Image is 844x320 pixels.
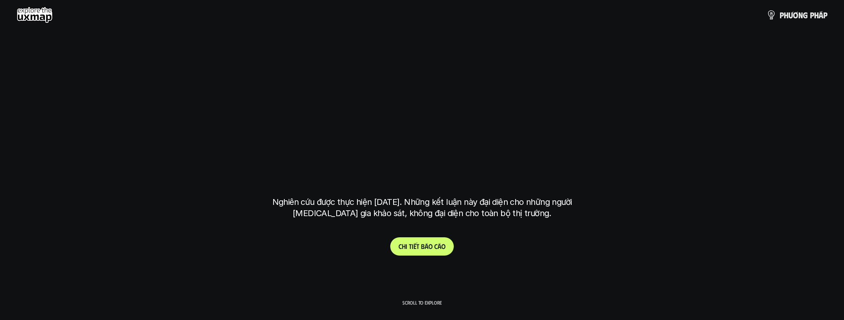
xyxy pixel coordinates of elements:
[425,242,428,250] span: á
[798,10,803,20] span: n
[784,10,788,20] span: h
[803,10,808,20] span: g
[421,242,425,250] span: b
[788,10,793,20] span: ư
[409,242,412,250] span: t
[416,242,419,250] span: t
[390,237,454,256] a: Chitiếtbáocáo
[399,242,402,250] span: C
[406,242,407,250] span: i
[402,242,406,250] span: h
[267,197,578,219] p: Nghiên cứu được thực hiện [DATE]. Những kết luận này đại diện cho những người [MEDICAL_DATA] gia ...
[438,242,441,250] span: á
[780,10,784,20] span: p
[810,10,814,20] span: p
[402,300,442,305] p: Scroll to explore
[413,242,416,250] span: ế
[394,65,457,75] h6: Kết quả nghiên cứu
[271,83,574,118] h1: phạm vi công việc của
[793,10,798,20] span: ơ
[766,7,827,23] a: phươngpháp
[441,242,445,250] span: o
[819,10,823,20] span: á
[274,149,570,184] h1: tại [GEOGRAPHIC_DATA]
[823,10,827,20] span: p
[814,10,819,20] span: h
[434,242,438,250] span: c
[428,242,433,250] span: o
[412,242,413,250] span: i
